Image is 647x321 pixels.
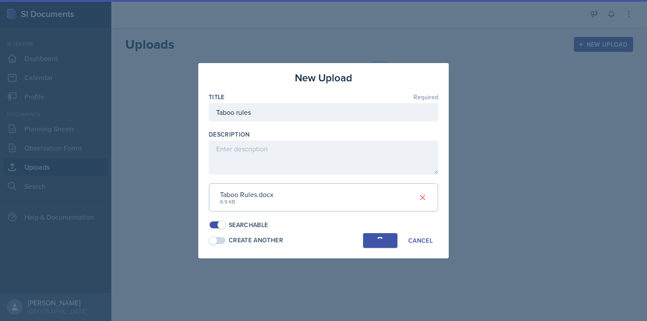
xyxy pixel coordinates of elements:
[209,130,250,139] label: Description
[209,103,438,121] input: Enter title
[209,93,225,101] label: Title
[220,198,273,206] div: 6.9 KB
[408,237,433,244] div: Cancel
[403,233,438,248] button: Cancel
[220,189,273,200] div: Taboo Rules.docx
[295,70,352,86] h3: New Upload
[414,94,438,100] span: Required
[229,221,268,230] div: Searchable
[229,236,283,245] div: Create Another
